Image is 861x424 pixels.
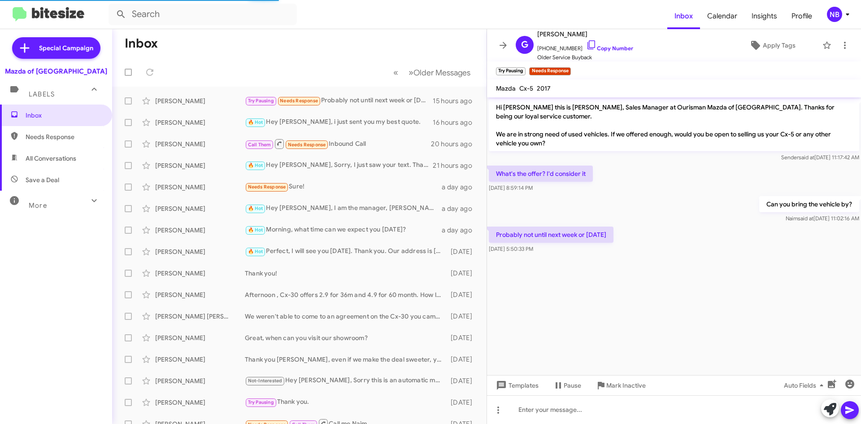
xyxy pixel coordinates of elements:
[777,377,834,393] button: Auto Fields
[155,247,245,256] div: [PERSON_NAME]
[537,39,633,53] span: [PHONE_NUMBER]
[519,84,533,92] span: Cx-5
[700,3,744,29] a: Calendar
[245,203,442,214] div: Hey [PERSON_NAME], I am the manager, [PERSON_NAME] is your salesperson. Thank you we will see you...
[799,154,814,161] span: said at
[248,142,271,148] span: Call Them
[759,196,859,212] p: Can you bring the vehicle by?
[489,227,613,243] p: Probably not until next week or [DATE]
[726,37,818,53] button: Apply Tags
[29,90,55,98] span: Labels
[155,161,245,170] div: [PERSON_NAME]
[248,205,263,211] span: 🔥 Hot
[784,3,819,29] a: Profile
[245,397,446,407] div: Thank you.
[155,333,245,342] div: [PERSON_NAME]
[280,98,318,104] span: Needs Response
[155,355,245,364] div: [PERSON_NAME]
[155,376,245,385] div: [PERSON_NAME]
[446,312,479,321] div: [DATE]
[245,269,446,278] div: Thank you!
[245,225,442,235] div: Morning, what time can we expect you [DATE]?
[248,162,263,168] span: 🔥 Hot
[546,377,588,393] button: Pause
[606,377,646,393] span: Mark Inactive
[245,376,446,386] div: Hey [PERSON_NAME], Sorry this is an automatic message. The car has been sold. Are you looking for...
[827,7,842,22] div: NB
[537,29,633,39] span: [PERSON_NAME]
[489,245,533,252] span: [DATE] 5:50:33 PM
[489,166,593,182] p: What's the offer? I'd consider it
[588,377,653,393] button: Mark Inactive
[155,290,245,299] div: [PERSON_NAME]
[446,376,479,385] div: [DATE]
[109,4,297,25] input: Search
[245,138,431,149] div: Inbound Call
[248,227,263,233] span: 🔥 Hot
[155,118,245,127] div: [PERSON_NAME]
[781,154,859,161] span: Sender [DATE] 11:17:42 AM
[521,38,528,52] span: G
[431,140,479,149] div: 20 hours ago
[446,290,479,299] div: [DATE]
[26,132,102,141] span: Needs Response
[403,63,476,82] button: Next
[26,111,102,120] span: Inbox
[446,247,479,256] div: [DATE]
[248,399,274,405] span: Try Pausing
[586,45,633,52] a: Copy Number
[409,67,413,78] span: »
[248,119,263,125] span: 🔥 Hot
[248,184,286,190] span: Needs Response
[487,377,546,393] button: Templates
[245,160,433,170] div: Hey [PERSON_NAME], Sorry, I just saw your text. Thank you for purchasing a vehicle with us [DATE].
[155,96,245,105] div: [PERSON_NAME]
[245,312,446,321] div: We weren't able to come to an agreement on the Cx-30 you came to see?
[496,67,526,75] small: Try Pausing
[288,142,326,148] span: Needs Response
[433,118,479,127] div: 16 hours ago
[245,290,446,299] div: Afternoon , Cx-30 offers 2.9 for 36m and 4.9 for 60 month. How long were you planning to finance?
[798,215,813,222] span: said at
[39,44,93,52] span: Special Campaign
[442,204,479,213] div: a day ago
[496,84,516,92] span: Mazda
[155,183,245,192] div: [PERSON_NAME]
[784,377,827,393] span: Auto Fields
[155,269,245,278] div: [PERSON_NAME]
[433,161,479,170] div: 21 hours ago
[245,117,433,127] div: Hey [PERSON_NAME], i just sent you my best quote.
[494,377,539,393] span: Templates
[489,99,859,151] p: Hi [PERSON_NAME] this is [PERSON_NAME], Sales Manager at Ourisman Mazda of [GEOGRAPHIC_DATA]. Tha...
[12,37,100,59] a: Special Campaign
[446,269,479,278] div: [DATE]
[5,67,107,76] div: Mazda of [GEOGRAPHIC_DATA]
[248,378,283,384] span: Not-Interested
[744,3,784,29] a: Insights
[667,3,700,29] a: Inbox
[819,7,851,22] button: NB
[155,204,245,213] div: [PERSON_NAME]
[537,84,551,92] span: 2017
[446,398,479,407] div: [DATE]
[248,249,263,254] span: 🔥 Hot
[155,140,245,149] div: [PERSON_NAME]
[248,98,274,104] span: Try Pausing
[413,68,470,78] span: Older Messages
[125,36,158,51] h1: Inbox
[786,215,859,222] span: Naim [DATE] 11:02:16 AM
[446,355,479,364] div: [DATE]
[433,96,479,105] div: 15 hours ago
[763,37,796,53] span: Apply Tags
[155,226,245,235] div: [PERSON_NAME]
[155,398,245,407] div: [PERSON_NAME]
[245,355,446,364] div: Thank you [PERSON_NAME], even if we make the deal sweeter, you would pass?
[446,333,479,342] div: [DATE]
[388,63,404,82] button: Previous
[529,67,570,75] small: Needs Response
[29,201,47,210] span: More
